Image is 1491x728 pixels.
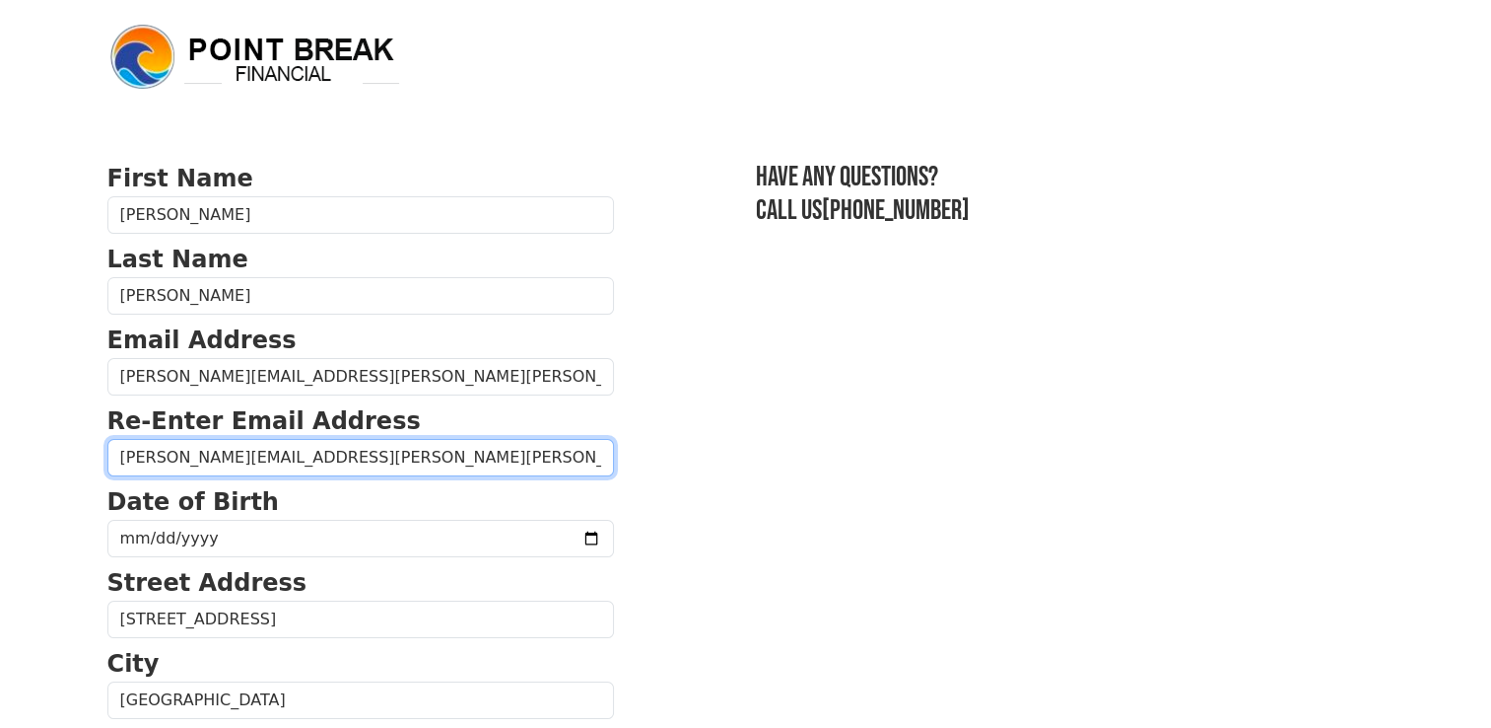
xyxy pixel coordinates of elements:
[107,407,421,435] strong: Re-Enter Email Address
[107,246,248,273] strong: Last Name
[107,488,279,516] strong: Date of Birth
[107,358,614,396] input: Email Address
[107,277,614,315] input: Last Name
[107,196,614,234] input: First Name
[107,22,403,93] img: logo.png
[107,601,614,638] input: Street Address
[756,194,1385,228] h3: Call us
[107,439,614,476] input: Re-Enter Email Address
[107,165,253,192] strong: First Name
[822,194,970,227] a: [PHONE_NUMBER]
[107,327,297,354] strong: Email Address
[756,161,1385,194] h3: Have any questions?
[107,569,307,597] strong: Street Address
[107,682,614,719] input: City
[107,650,160,678] strong: City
